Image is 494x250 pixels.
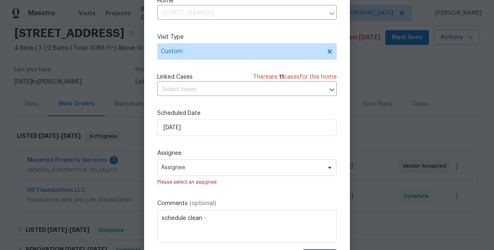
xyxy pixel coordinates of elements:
input: M/D/YYYY [157,119,337,136]
label: Assignee [157,149,337,157]
label: Scheduled Date [157,109,337,117]
span: (optional) [189,201,216,206]
label: Visit Type [157,33,337,41]
span: There are case s for this home [253,73,337,81]
label: Comments [157,199,337,208]
div: Please select an assignee [157,178,337,186]
input: Enter in an address [157,7,324,20]
span: Custom [161,47,321,56]
input: Select cases [157,83,314,96]
span: Assignee [161,164,322,171]
span: Linked Cases [157,73,193,81]
span: 11 [279,74,284,80]
button: Open [326,84,338,96]
textarea: schedule clean - [157,210,337,243]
